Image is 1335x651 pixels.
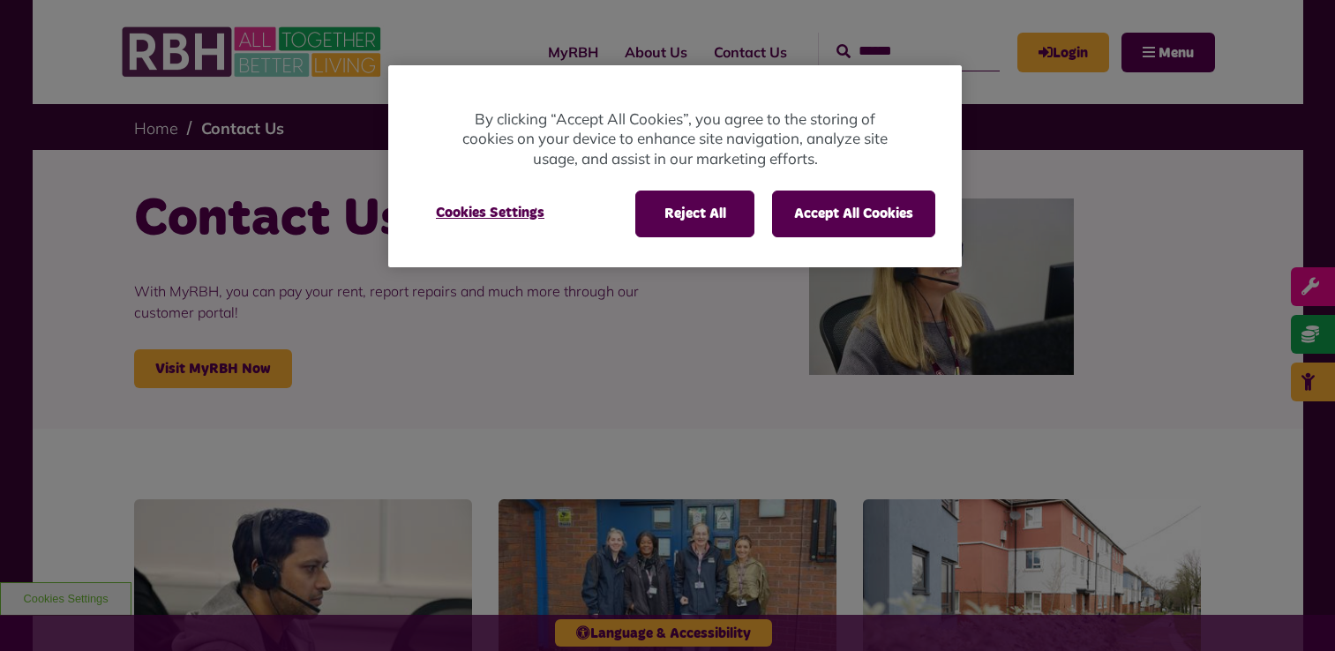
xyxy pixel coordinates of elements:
[459,109,891,169] p: By clicking “Accept All Cookies”, you agree to the storing of cookies on your device to enhance s...
[388,65,962,267] div: Privacy
[635,191,754,236] button: Reject All
[772,191,935,236] button: Accept All Cookies
[415,191,566,235] button: Cookies Settings
[388,65,962,267] div: Cookie banner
